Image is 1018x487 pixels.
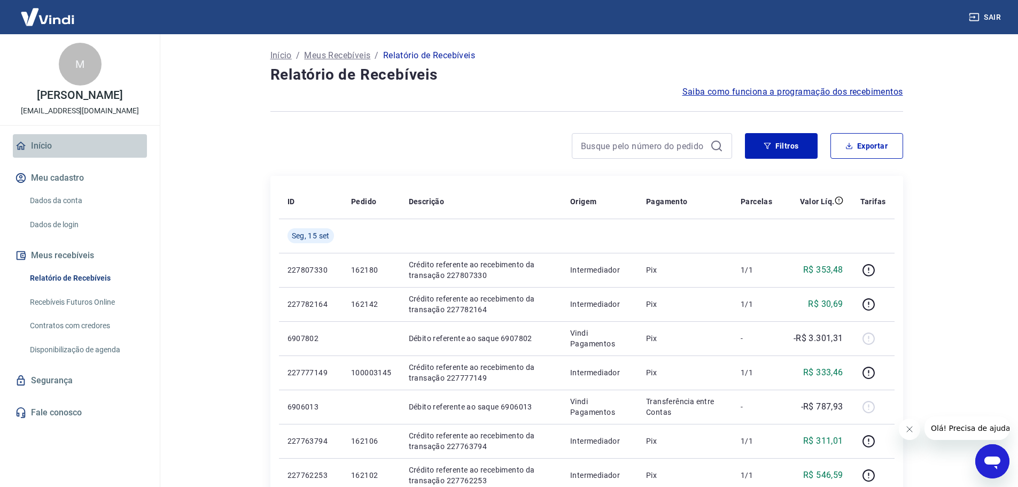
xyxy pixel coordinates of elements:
[794,332,843,345] p: -R$ 3.301,31
[287,333,334,344] p: 6907802
[800,196,835,207] p: Valor Líq.
[570,265,629,275] p: Intermediador
[26,315,147,337] a: Contratos com credores
[682,86,903,98] a: Saiba como funciona a programação dos recebimentos
[13,244,147,267] button: Meus recebíveis
[899,419,920,440] iframe: Fechar mensagem
[646,436,724,446] p: Pix
[741,470,772,481] p: 1/1
[570,436,629,446] p: Intermediador
[570,299,629,310] p: Intermediador
[375,49,378,62] p: /
[296,49,300,62] p: /
[13,134,147,158] a: Início
[270,49,292,62] a: Início
[570,367,629,378] p: Intermediador
[351,299,392,310] p: 162142
[741,299,772,310] p: 1/1
[646,367,724,378] p: Pix
[383,49,475,62] p: Relatório de Recebíveis
[860,196,886,207] p: Tarifas
[975,444,1009,478] iframe: Botão para abrir a janela de mensagens
[646,196,688,207] p: Pagamento
[741,401,772,412] p: -
[13,1,82,33] img: Vindi
[803,366,843,379] p: R$ 333,46
[741,436,772,446] p: 1/1
[409,465,553,486] p: Crédito referente ao recebimento da transação 227762253
[287,265,334,275] p: 227807330
[570,196,596,207] p: Origem
[646,265,724,275] p: Pix
[808,298,843,311] p: R$ 30,69
[351,367,392,378] p: 100003145
[409,401,553,412] p: Débito referente ao saque 6906013
[409,430,553,452] p: Crédito referente ao recebimento da transação 227763794
[351,265,392,275] p: 162180
[409,293,553,315] p: Crédito referente ao recebimento da transação 227782164
[570,328,629,349] p: Vindi Pagamentos
[26,214,147,236] a: Dados de login
[409,362,553,383] p: Crédito referente ao recebimento da transação 227777149
[270,64,903,86] h4: Relatório de Recebíveis
[409,196,445,207] p: Descrição
[26,267,147,289] a: Relatório de Recebíveis
[26,339,147,361] a: Disponibilização de agenda
[13,401,147,424] a: Fale conosco
[924,416,1009,440] iframe: Mensagem da empresa
[287,367,334,378] p: 227777149
[351,196,376,207] p: Pedido
[287,470,334,481] p: 227762253
[967,7,1005,27] button: Sair
[287,299,334,310] p: 227782164
[287,436,334,446] p: 227763794
[287,401,334,412] p: 6906013
[570,396,629,418] p: Vindi Pagamentos
[803,264,843,276] p: R$ 353,48
[292,230,330,241] span: Seg, 15 set
[13,369,147,392] a: Segurança
[646,333,724,344] p: Pix
[570,470,629,481] p: Intermediador
[26,291,147,313] a: Recebíveis Futuros Online
[13,166,147,190] button: Meu cadastro
[646,299,724,310] p: Pix
[741,333,772,344] p: -
[646,470,724,481] p: Pix
[803,435,843,447] p: R$ 311,01
[21,105,139,117] p: [EMAIL_ADDRESS][DOMAIN_NAME]
[741,367,772,378] p: 1/1
[646,396,724,418] p: Transferência entre Contas
[803,469,843,482] p: R$ 546,59
[830,133,903,159] button: Exportar
[351,436,392,446] p: 162106
[6,7,90,16] span: Olá! Precisa de ajuda?
[287,196,295,207] p: ID
[741,196,772,207] p: Parcelas
[801,400,843,413] p: -R$ 787,93
[745,133,818,159] button: Filtros
[581,138,706,154] input: Busque pelo número do pedido
[409,333,553,344] p: Débito referente ao saque 6907802
[304,49,370,62] a: Meus Recebíveis
[37,90,122,101] p: [PERSON_NAME]
[26,190,147,212] a: Dados da conta
[351,470,392,481] p: 162102
[409,259,553,281] p: Crédito referente ao recebimento da transação 227807330
[741,265,772,275] p: 1/1
[59,43,102,86] div: M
